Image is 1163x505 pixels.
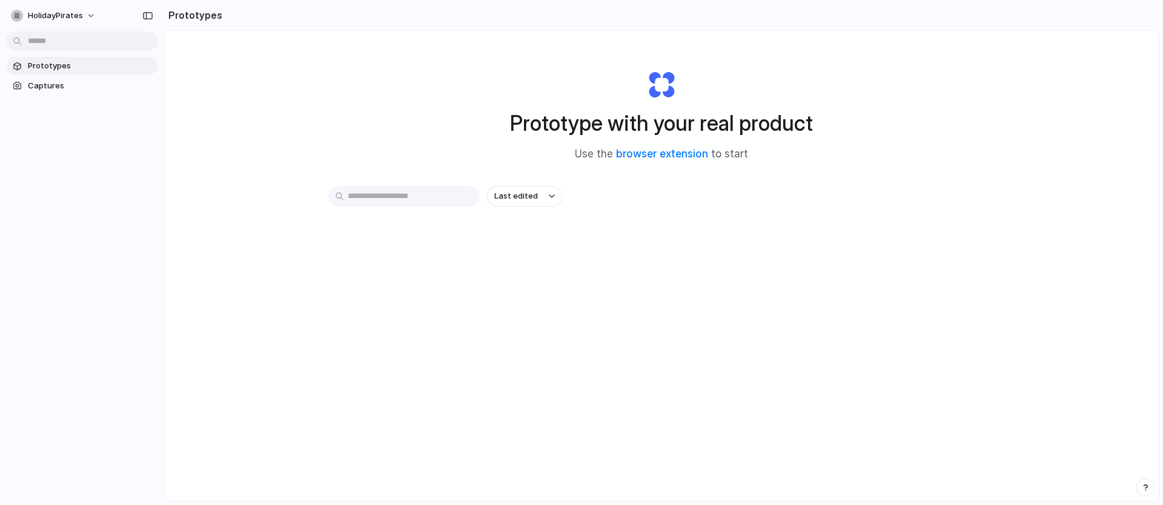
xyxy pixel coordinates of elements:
[616,148,708,160] a: browser extension
[6,57,157,75] a: Prototypes
[164,8,222,22] h2: Prototypes
[28,10,83,22] span: HolidayPirates
[510,107,813,139] h1: Prototype with your real product
[28,80,153,92] span: Captures
[28,60,153,72] span: Prototypes
[6,77,157,95] a: Captures
[494,190,538,202] span: Last edited
[6,6,102,25] button: HolidayPirates
[575,147,748,162] span: Use the to start
[487,186,562,206] button: Last edited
